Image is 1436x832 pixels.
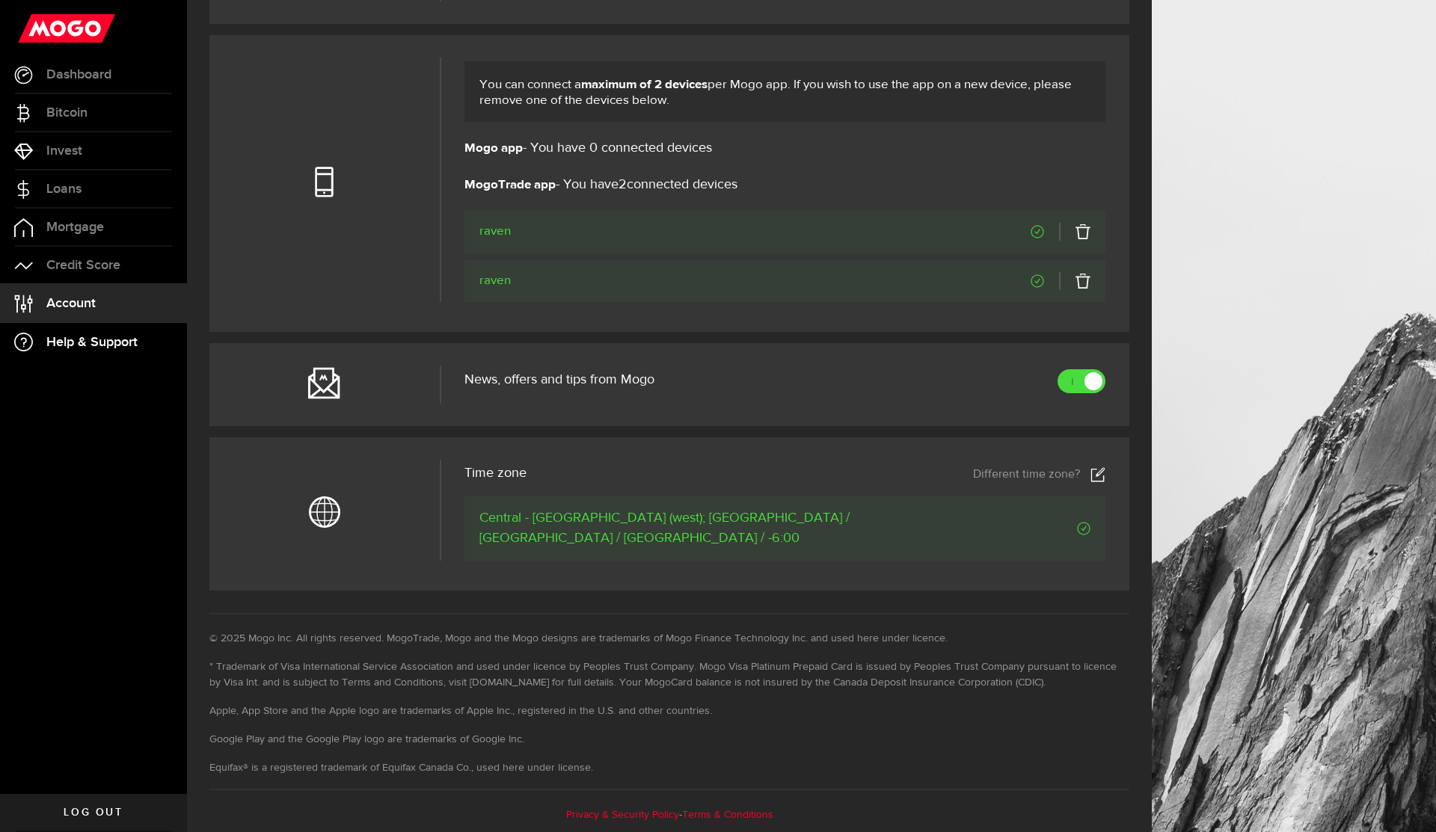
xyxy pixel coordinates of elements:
[464,61,1105,122] div: You can connect a per Mogo app. If you wish to use the app on a new device, please remove one of ...
[64,807,123,818] span: Log out
[1031,274,1044,288] span: Verified
[581,78,708,91] b: maximum of 2 devices
[1059,272,1090,290] a: Delete
[46,297,96,310] span: Account
[464,142,523,155] b: Mogo app
[46,336,138,349] span: Help & Support
[479,272,511,290] span: raven
[464,179,556,191] b: MogoTrade app
[464,373,654,386] span: News, offers and tips from Mogo
[209,659,1129,691] li: * Trademark of Visa International Service Association and used under licence by Peoples Trust Com...
[464,176,737,194] span: - You have connected devices
[479,223,511,241] span: raven
[973,467,1105,482] a: Different time zone?
[464,466,527,480] span: Time zone
[46,106,88,120] span: Bitcoin
[464,140,712,158] span: - You have 0 connected devices
[46,221,104,234] span: Mortgage
[969,522,1090,535] span: Verified
[1059,223,1090,241] a: Delete
[46,182,82,196] span: Loans
[619,178,627,191] span: 2
[209,789,1129,823] div: -
[46,68,111,81] span: Dashboard
[209,703,1129,719] li: Apple, App Store and the Apple logo are trademarks of Apple Inc., registered in the U.S. and othe...
[209,631,1129,647] li: © 2025 Mogo Inc. All rights reserved. MogoTrade, Mogo and the Mogo designs are trademarks of Mogo...
[46,144,82,158] span: Invest
[1031,225,1044,238] span: Verified
[682,810,773,820] a: Terms & Conditions
[209,732,1129,748] li: Google Play and the Google Play logo are trademarks of Google Inc.
[566,810,679,820] a: Privacy & Security Policy
[46,259,120,272] span: Credit Score
[479,508,968,549] span: Central - [GEOGRAPHIC_DATA] (west); [GEOGRAPHIC_DATA] / [GEOGRAPHIC_DATA] / [GEOGRAPHIC_DATA] / -...
[209,760,1129,776] li: Equifax® is a registered trademark of Equifax Canada Co., used here under license.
